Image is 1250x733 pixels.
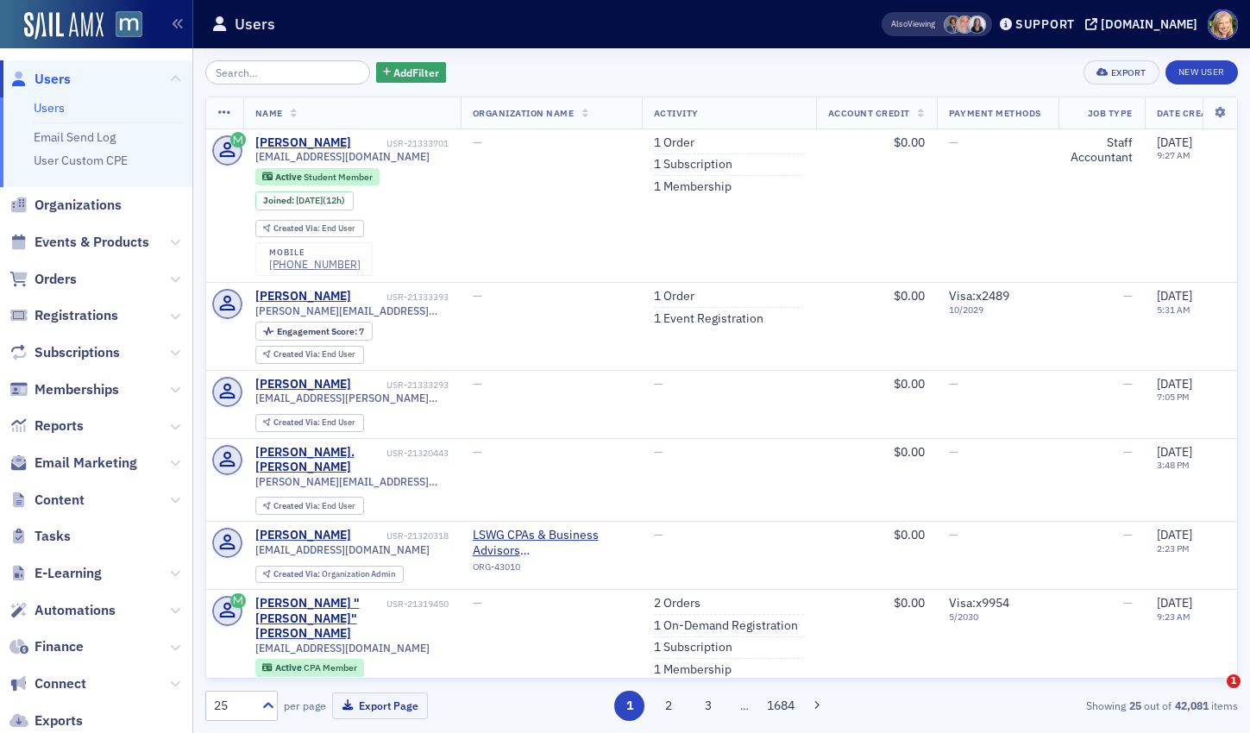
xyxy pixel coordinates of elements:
[255,543,430,556] span: [EMAIL_ADDRESS][DOMAIN_NAME]
[473,528,630,558] span: LSWG CPAs & Business Advisors (Frederick, MD)
[273,500,322,511] span: Created Via :
[894,135,925,150] span: $0.00
[1123,376,1133,392] span: —
[255,642,430,655] span: [EMAIL_ADDRESS][DOMAIN_NAME]
[35,233,149,252] span: Events & Products
[35,527,71,546] span: Tasks
[949,527,958,542] span: —
[35,711,83,730] span: Exports
[296,195,345,206] div: (12h)
[255,289,351,304] div: [PERSON_NAME]
[1123,527,1133,542] span: —
[654,662,732,678] a: 1 Membership
[35,674,86,693] span: Connect
[949,135,958,150] span: —
[354,379,449,391] div: USR-21333293
[214,697,252,715] div: 25
[273,348,322,360] span: Created Via :
[35,196,122,215] span: Organizations
[894,444,925,460] span: $0.00
[1208,9,1238,40] span: Profile
[654,596,700,611] a: 2 Orders
[1084,60,1159,85] button: Export
[393,65,439,80] span: Add Filter
[732,698,757,713] span: …
[9,70,71,89] a: Users
[269,247,361,258] div: mobile
[949,304,1046,316] span: 10 / 2029
[255,596,384,642] div: [PERSON_NAME] "[PERSON_NAME]" [PERSON_NAME]
[956,16,974,34] span: Dee Sullivan
[9,380,119,399] a: Memberships
[654,107,699,119] span: Activity
[1157,288,1192,304] span: [DATE]
[269,258,361,271] a: [PHONE_NUMBER]
[277,325,359,337] span: Engagement Score :
[35,343,120,362] span: Subscriptions
[235,14,275,34] h1: Users
[255,322,373,341] div: Engagement Score: 7
[1088,107,1133,119] span: Job Type
[255,107,283,119] span: Name
[894,527,925,542] span: $0.00
[255,304,449,317] span: [PERSON_NAME][EMAIL_ADDRESS][PERSON_NAME][DOMAIN_NAME]
[949,376,958,392] span: —
[263,195,296,206] span: Joined :
[35,564,102,583] span: E-Learning
[296,194,323,206] span: [DATE]
[273,570,395,580] div: Organization Admin
[255,445,384,475] a: [PERSON_NAME].[PERSON_NAME]
[277,327,364,336] div: 7
[332,692,428,719] button: Export Page
[473,288,482,304] span: —
[654,157,732,172] a: 1 Subscription
[273,417,322,428] span: Created Via :
[1123,595,1133,611] span: —
[34,129,116,145] a: Email Send Log
[304,171,373,183] span: Student Member
[255,414,364,432] div: Created Via: End User
[1157,459,1190,471] time: 3:48 PM
[654,376,663,392] span: —
[968,16,986,34] span: Kelly Brown
[262,171,372,182] a: Active Student Member
[255,377,351,392] div: [PERSON_NAME]
[473,528,630,558] a: LSWG CPAs & Business Advisors ([GEOGRAPHIC_DATA], [GEOGRAPHIC_DATA])
[255,659,365,676] div: Active: Active: CPA Member
[386,448,449,459] div: USR-21320443
[944,16,962,34] span: Chris Dougherty
[262,662,356,673] a: Active CPA Member
[894,288,925,304] span: $0.00
[906,698,1238,713] div: Showing out of items
[1165,60,1238,85] a: New User
[35,601,116,620] span: Automations
[104,11,142,41] a: View Homepage
[949,107,1041,119] span: Payment Methods
[35,637,84,656] span: Finance
[34,100,65,116] a: Users
[35,417,84,435] span: Reports
[255,528,351,543] a: [PERSON_NAME]
[1157,444,1192,460] span: [DATE]
[9,674,86,693] a: Connect
[1123,288,1133,304] span: —
[9,711,83,730] a: Exports
[473,376,482,392] span: —
[1157,611,1190,623] time: 9:23 AM
[1171,698,1211,713] strong: 42,081
[473,561,630,579] div: ORG-43010
[354,291,449,303] div: USR-21333393
[654,179,732,195] a: 1 Membership
[255,191,354,210] div: Joined: 2025-09-25 00:00:00
[693,691,723,721] button: 3
[9,343,120,362] a: Subscriptions
[9,491,85,510] a: Content
[9,196,122,215] a: Organizations
[273,568,322,580] span: Created Via :
[9,233,149,252] a: Events & Products
[473,107,575,119] span: Organization Name
[116,11,142,38] img: SailAMX
[1191,674,1233,716] iframe: Intercom live chat
[654,135,694,151] a: 1 Order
